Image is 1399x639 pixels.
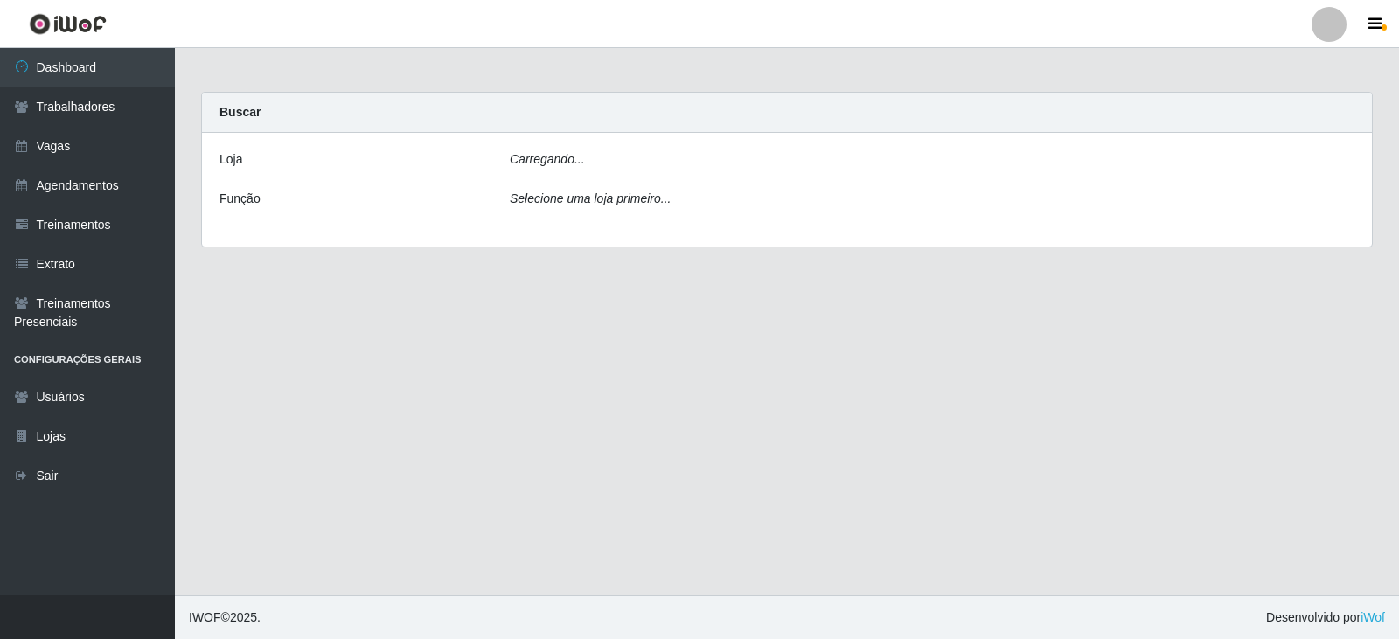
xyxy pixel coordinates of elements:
i: Carregando... [510,152,585,166]
a: iWof [1361,610,1385,624]
i: Selecione uma loja primeiro... [510,191,671,205]
span: IWOF [189,610,221,624]
span: © 2025 . [189,608,261,627]
strong: Buscar [219,105,261,119]
img: CoreUI Logo [29,13,107,35]
span: Desenvolvido por [1266,608,1385,627]
label: Função [219,190,261,208]
label: Loja [219,150,242,169]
